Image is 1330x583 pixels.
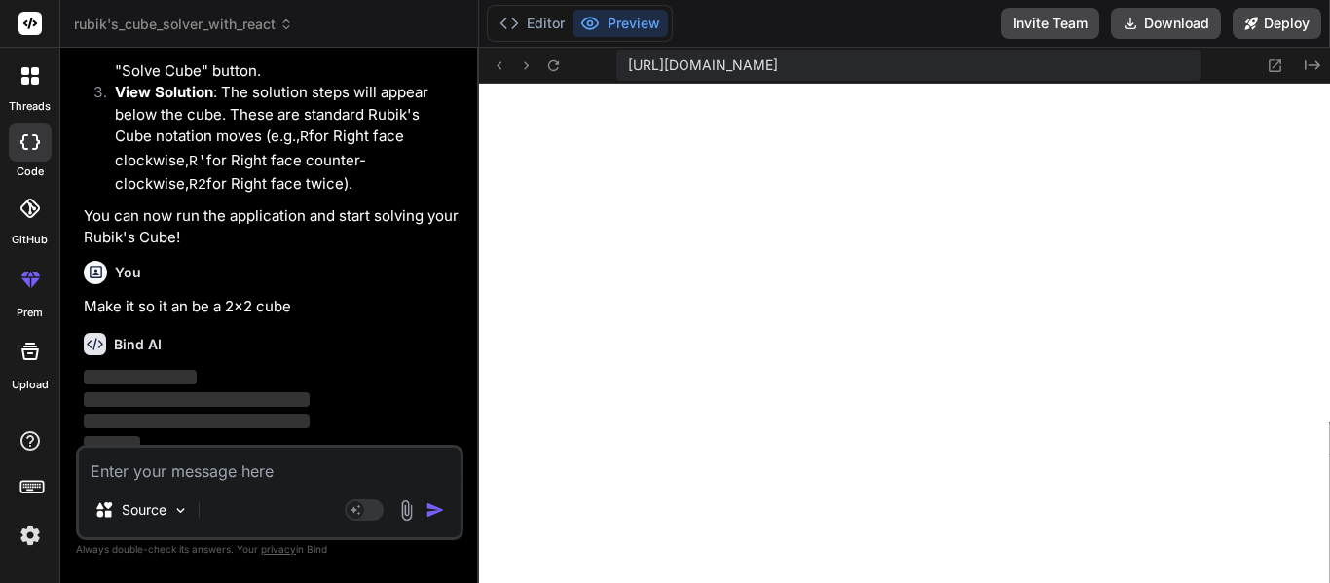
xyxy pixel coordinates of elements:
button: Preview [573,10,668,37]
iframe: Preview [479,84,1330,583]
button: Deploy [1233,8,1321,39]
p: Make it so it an be a 2x2 cube [84,296,460,318]
span: rubik's_cube_solver_with_react [74,15,293,34]
img: icon [425,500,445,520]
button: Invite Team [1001,8,1099,39]
span: ‌ [84,436,140,451]
label: GitHub [12,232,48,248]
code: R' [189,154,206,170]
span: ‌ [84,414,310,428]
p: Source [122,500,166,520]
label: Upload [12,377,49,393]
span: privacy [261,543,296,555]
span: ‌ [84,370,197,384]
li: : The solution steps will appear below the cube. These are standard Rubik's Cube notation moves (... [99,82,460,198]
button: Download [1111,8,1221,39]
label: prem [17,305,43,321]
img: Pick Models [172,502,189,519]
code: R2 [189,177,206,194]
p: You can now run the application and start solving your Rubik's Cube! [84,205,460,249]
img: attachment [395,499,418,522]
span: ‌ [84,392,310,407]
label: threads [9,98,51,115]
h6: You [115,263,141,282]
span: [URL][DOMAIN_NAME] [628,55,778,75]
label: code [17,164,44,180]
strong: View Solution [115,83,213,101]
img: settings [14,519,47,552]
code: R [300,129,309,146]
h6: Bind AI [114,335,162,354]
button: Editor [492,10,573,37]
p: Always double-check its answers. Your in Bind [76,540,463,559]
